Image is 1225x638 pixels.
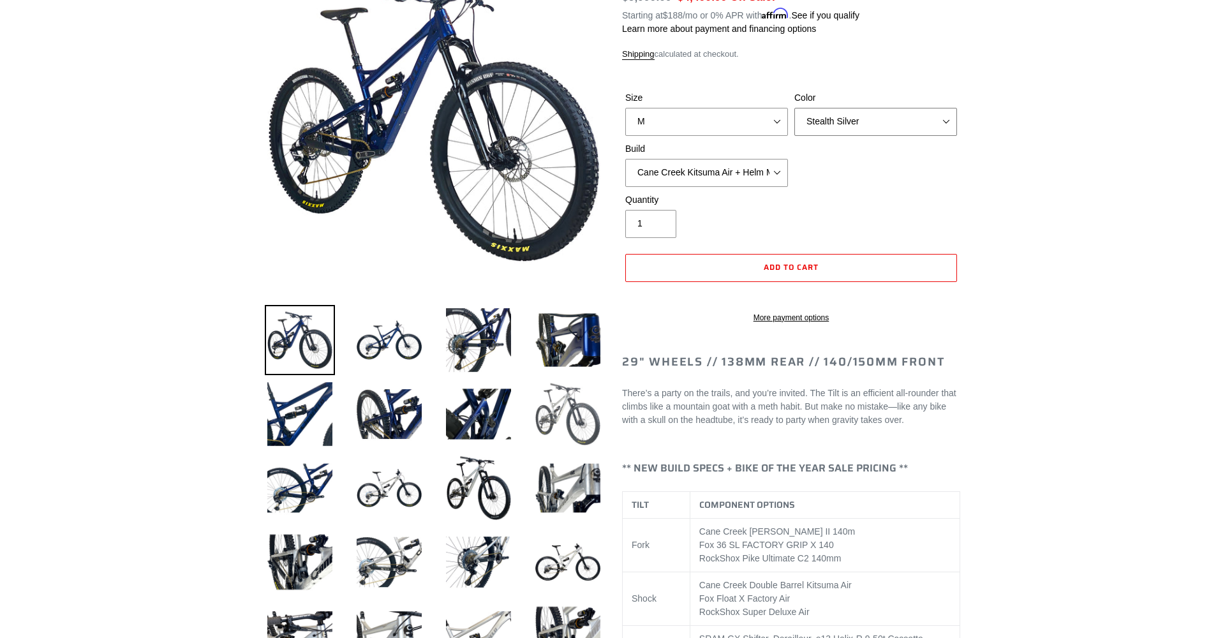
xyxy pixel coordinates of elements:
[623,572,690,626] td: Shock
[265,453,335,523] img: Load image into Gallery viewer, TILT - Complete Bike
[533,379,603,449] img: Load image into Gallery viewer, TILT - Complete Bike
[265,305,335,375] img: Load image into Gallery viewer, TILT - Complete Bike
[354,453,424,523] img: Load image into Gallery viewer, TILT - Complete Bike
[354,305,424,375] img: Load image into Gallery viewer, TILT - Complete Bike
[623,519,690,572] td: Fork
[794,91,957,105] label: Color
[625,193,788,207] label: Quantity
[265,527,335,597] img: Load image into Gallery viewer, TILT - Complete Bike
[622,24,816,34] a: Learn more about payment and financing options
[354,527,424,597] img: Load image into Gallery viewer, TILT - Complete Bike
[622,462,960,474] h4: ** NEW BUILD SPECS + BIKE OF THE YEAR SALE PRICING **
[443,379,514,449] img: Load image into Gallery viewer, TILT - Complete Bike
[354,379,424,449] img: Load image into Gallery viewer, TILT - Complete Bike
[690,572,960,626] td: Cane Creek Double Barrel Kitsuma Air Fox Float X Factory Air RockShox Super Deluxe Air
[764,261,819,273] span: Add to cart
[533,305,603,375] img: Load image into Gallery viewer, TILT - Complete Bike
[443,305,514,375] img: Load image into Gallery viewer, TILT - Complete Bike
[625,142,788,156] label: Build
[663,10,683,20] span: $188
[622,48,960,61] div: calculated at checkout.
[443,527,514,597] img: Load image into Gallery viewer, TILT - Complete Bike
[622,355,960,369] h2: 29" Wheels // 138mm Rear // 140/150mm Front
[443,453,514,523] img: Load image into Gallery viewer, TILT - Complete Bike
[622,6,859,22] p: Starting at /mo or 0% APR with .
[690,519,960,572] td: Cane Creek [PERSON_NAME] II 140m Fox 36 SL FACTORY GRIP X 140 RockShox Pike Ultimate C2 140mm
[625,312,957,323] a: More payment options
[533,527,603,597] img: Load image into Gallery viewer, TILT - Complete Bike
[533,453,603,523] img: Load image into Gallery viewer, TILT - Complete Bike
[625,254,957,282] button: Add to cart
[762,8,789,19] span: Affirm
[625,91,788,105] label: Size
[791,10,859,20] a: See if you qualify - Learn more about Affirm Financing (opens in modal)
[622,387,960,427] p: There’s a party on the trails, and you’re invited. The Tilt is an efficient all-rounder that clim...
[265,379,335,449] img: Load image into Gallery viewer, TILT - Complete Bike
[690,492,960,519] th: COMPONENT OPTIONS
[622,49,655,60] a: Shipping
[623,492,690,519] th: TILT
